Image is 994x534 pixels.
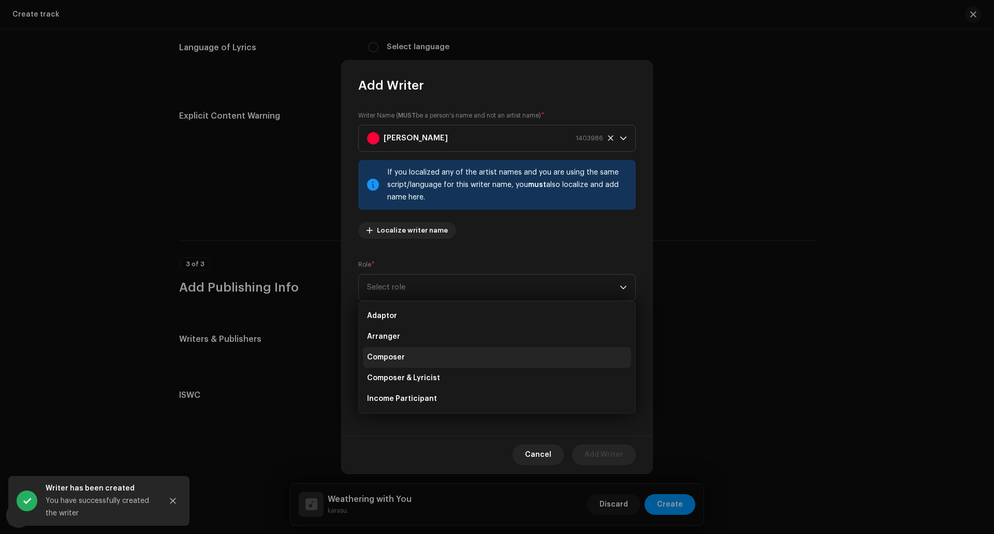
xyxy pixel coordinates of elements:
button: Add Writer [572,444,636,465]
div: Open Intercom Messenger [6,503,31,528]
strong: must [528,181,546,189]
button: Localize writer name [358,222,456,239]
li: Arranger [363,326,631,347]
span: Add Writer [584,444,623,465]
div: If you localized any of the artist names and you are using the same script/language for this writ... [387,166,627,204]
li: Adaptor [363,306,631,326]
ul: Option List [359,301,635,517]
strong: [PERSON_NAME] [384,125,448,151]
span: 1403986 [576,125,603,151]
div: You have successfully created the writer [46,495,154,519]
span: Select role [367,275,620,300]
li: Lyricist [363,409,631,430]
span: Composer & Lyricist [367,373,440,383]
span: Adaptor [367,311,397,321]
li: Composer & Lyricist [363,368,631,388]
span: Cancel [525,444,551,465]
small: Role [358,259,371,270]
button: Close [163,490,183,511]
div: dropdown trigger [620,275,627,300]
span: Composer [367,352,405,363]
span: Arranger [367,331,400,342]
span: Localize writer name [377,220,448,241]
span: Add Writer [358,77,424,94]
div: dropdown trigger [620,125,627,151]
div: Writer has been created [46,482,154,495]
small: Writer Name ( be a person's name and not an artist name) [358,110,541,121]
button: Cancel [513,444,564,465]
li: Income Participant [363,388,631,409]
li: Composer [363,347,631,368]
span: Income Participant [367,394,437,404]
span: Elias Berthold [367,125,620,151]
strong: MUST [398,112,416,119]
